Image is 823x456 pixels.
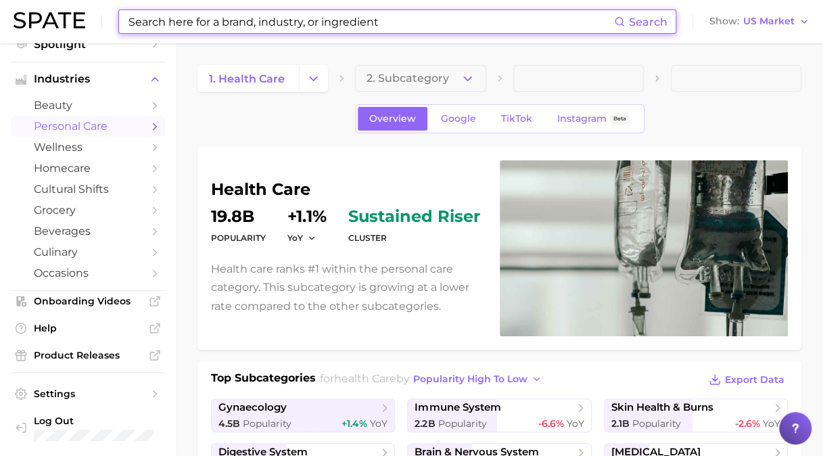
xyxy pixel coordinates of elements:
[11,69,165,89] button: Industries
[34,295,142,307] span: Onboarding Videos
[211,398,395,432] a: gynaecology4.5b Popularity+1.4% YoY
[11,291,165,311] a: Onboarding Videos
[34,73,142,85] span: Industries
[11,34,165,55] a: Spotlight
[211,208,266,225] dd: 19.8b
[407,398,591,432] a: immune system2.2b Popularity-6.6% YoY
[613,113,626,124] span: Beta
[287,232,303,244] span: YoY
[706,13,813,30] button: ShowUS Market
[34,141,142,154] span: wellness
[348,230,480,246] dt: cluster
[611,417,630,430] span: 2.1b
[415,417,435,430] span: 2.2b
[441,113,476,124] span: Google
[211,260,484,315] p: Health care ranks #1 within the personal care category. This subcategory is growing at a lower ra...
[355,65,486,92] button: 2. Subcategory
[501,113,532,124] span: TikTok
[34,38,142,51] span: Spotlight
[34,349,142,361] span: Product Releases
[34,120,142,133] span: personal care
[367,72,449,85] span: 2. Subcategory
[358,107,427,131] a: Overview
[211,230,266,246] dt: Popularity
[370,417,387,430] span: YoY
[11,137,165,158] a: wellness
[11,116,165,137] a: personal care
[629,16,667,28] span: Search
[546,107,642,131] a: InstagramBeta
[287,232,316,244] button: YoY
[218,417,240,430] span: 4.5b
[14,12,85,28] img: SPATE
[11,179,165,200] a: cultural shifts
[415,401,500,414] span: immune system
[211,181,484,198] h1: health care
[287,208,327,225] dd: +1.1%
[567,417,584,430] span: YoY
[243,417,291,430] span: Popularity
[429,107,488,131] a: Google
[11,411,165,445] a: Log out. Currently logged in with e-mail lerae.matz@unilever.com.
[490,107,544,131] a: TikTok
[705,370,788,389] button: Export Data
[11,263,165,283] a: occasions
[604,398,788,432] a: skin health & burns2.1b Popularity-2.6% YoY
[538,417,564,430] span: -6.6%
[11,200,165,221] a: grocery
[348,208,480,225] span: sustained riser
[735,417,760,430] span: -2.6%
[632,417,681,430] span: Popularity
[743,18,795,25] span: US Market
[34,415,154,427] span: Log Out
[34,162,142,175] span: homecare
[438,417,486,430] span: Popularity
[11,221,165,242] a: beverages
[299,65,328,92] button: Change Category
[342,417,367,430] span: +1.4%
[34,388,142,400] span: Settings
[34,183,142,196] span: cultural shifts
[127,10,614,33] input: Search here for a brand, industry, or ingredient
[34,99,142,112] span: beauty
[34,267,142,279] span: occasions
[334,372,396,385] span: health care
[709,18,739,25] span: Show
[211,370,316,390] h1: Top Subcategories
[34,246,142,258] span: culinary
[611,401,713,414] span: skin health & burns
[413,373,527,385] span: popularity high to low
[34,322,142,334] span: Help
[34,225,142,237] span: beverages
[410,370,546,388] button: popularity high to low
[11,345,165,365] a: Product Releases
[557,113,607,124] span: Instagram
[11,318,165,338] a: Help
[320,372,546,385] span: for by
[763,417,780,430] span: YoY
[11,158,165,179] a: homecare
[34,204,142,216] span: grocery
[11,95,165,116] a: beauty
[11,384,165,404] a: Settings
[209,72,285,85] span: 1. health care
[218,401,287,414] span: gynaecology
[725,374,784,386] span: Export Data
[11,242,165,263] a: culinary
[369,113,416,124] span: Overview
[197,65,299,92] a: 1. health care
